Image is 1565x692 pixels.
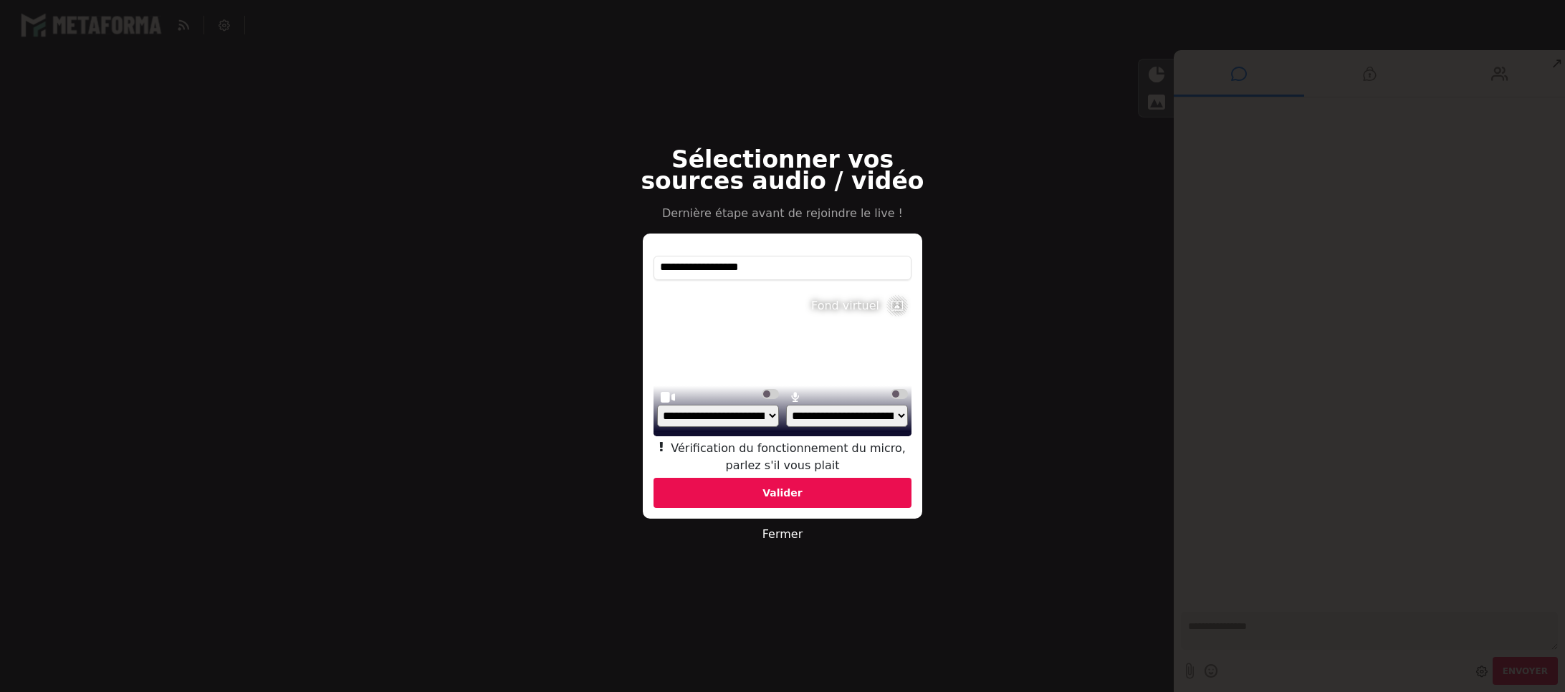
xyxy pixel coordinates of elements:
h2: Sélectionner vos sources audio / vidéo [636,149,929,192]
span: Vérification du fonctionnement du micro, parlez s'il vous plait [671,441,906,472]
div: Fond virtuel [811,297,879,314]
p: Dernière étape avant de rejoindre le live ! [636,205,929,222]
a: Fermer [762,527,803,541]
div: Valider [654,478,911,508]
